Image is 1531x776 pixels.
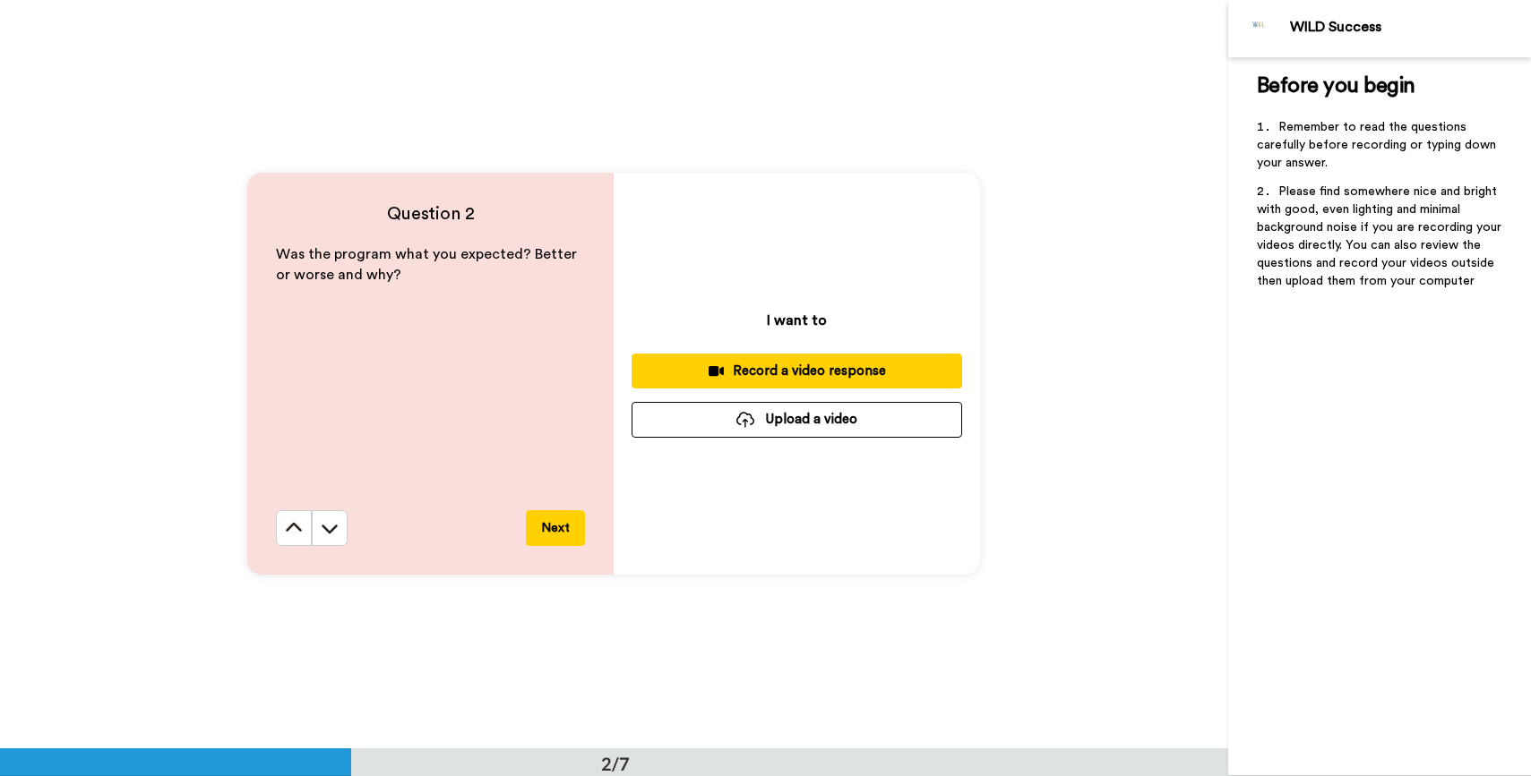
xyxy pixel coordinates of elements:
div: 2/7 [572,751,658,776]
div: WILD Success [1290,19,1530,36]
h4: Question 2 [276,201,585,226]
div: Record a video response [646,362,948,380]
span: Please find somewhere nice and bright with good, even lighting and minimal background noise if yo... [1257,185,1505,287]
img: Profile Image [1238,7,1281,50]
button: Upload a video [632,402,962,437]
button: Record a video response [632,354,962,388]
span: Was the program what you expected? Better or worse and why? [276,247,581,282]
span: Remember to read the questions carefully before recording or typing down your answer. [1257,121,1500,169]
p: I want to [767,310,827,331]
span: Before you begin [1257,75,1415,97]
button: Next [526,510,585,546]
